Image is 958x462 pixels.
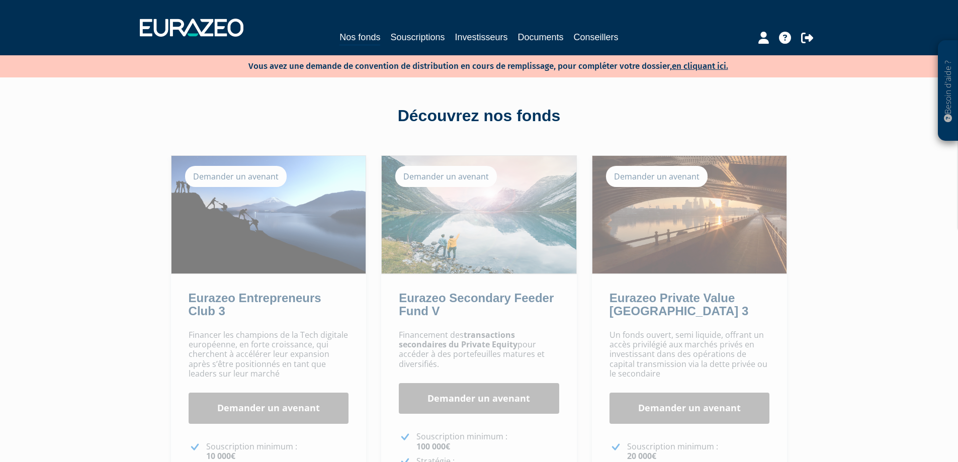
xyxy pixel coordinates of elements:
p: Un fonds ouvert, semi liquide, offrant un accès privilégié aux marchés privés en investissant dan... [609,330,770,379]
a: Demander un avenant [399,383,559,414]
a: Souscriptions [390,30,445,44]
img: 1732889491-logotype_eurazeo_blanc_rvb.png [140,19,243,37]
strong: transactions secondaires du Private Equity [399,329,517,350]
p: Souscription minimum : [416,432,559,451]
a: Documents [518,30,564,44]
img: Eurazeo Entrepreneurs Club 3 [171,156,366,273]
a: Eurazeo Entrepreneurs Club 3 [189,291,321,318]
p: Vous avez une demande de convention de distribution en cours de remplissage, pour compléter votre... [219,58,728,72]
a: Conseillers [574,30,619,44]
a: Eurazeo Secondary Feeder Fund V [399,291,554,318]
strong: 20 000€ [627,450,656,461]
a: Nos fonds [339,30,380,46]
p: Financement des pour accéder à des portefeuilles matures et diversifiés. [399,330,559,369]
p: Besoin d'aide ? [942,46,954,136]
div: Demander un avenant [395,166,497,187]
div: Demander un avenant [606,166,708,187]
p: Souscription minimum : [627,442,770,461]
strong: 10 000€ [206,450,235,461]
p: Financer les champions de la Tech digitale européenne, en forte croissance, qui cherchent à accél... [189,330,349,379]
a: Investisseurs [455,30,507,44]
strong: 100 000€ [416,441,450,452]
a: Eurazeo Private Value [GEOGRAPHIC_DATA] 3 [609,291,748,318]
div: Demander un avenant [185,166,287,187]
a: Demander un avenant [189,393,349,424]
p: Souscription minimum : [206,442,349,461]
img: Eurazeo Secondary Feeder Fund V [382,156,576,273]
div: Découvrez nos fonds [193,105,766,128]
a: Demander un avenant [609,393,770,424]
a: en cliquant ici. [672,61,728,71]
img: Eurazeo Private Value Europe 3 [592,156,787,273]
